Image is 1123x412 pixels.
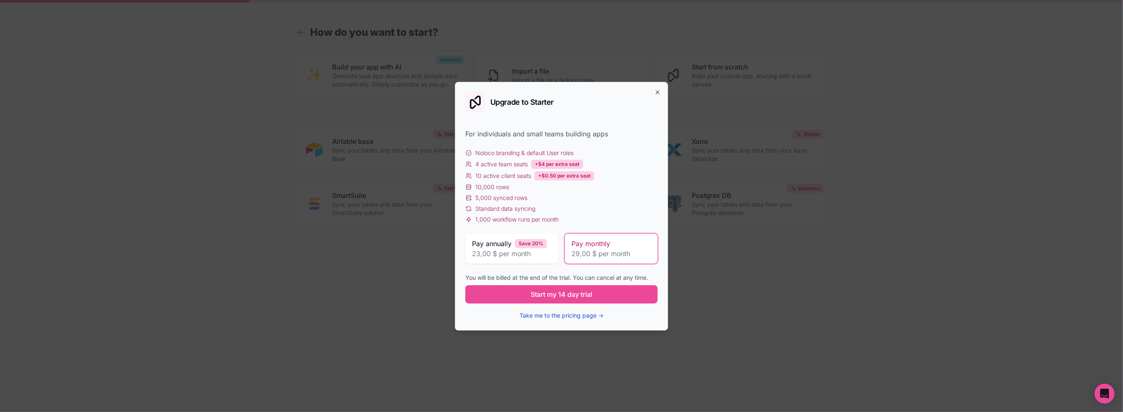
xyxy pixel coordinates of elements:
[519,311,604,320] button: Take me to the pricing page →
[531,289,592,299] span: Start my 14 day trial
[490,99,554,106] h2: Upgrade to Starter
[475,149,574,157] span: Noloco branding & default User roles
[475,183,509,191] span: 10,000 rows
[465,274,658,282] div: You will be billed at the end of the trial. You can cancel at any time.
[465,285,658,303] button: Start my 14 day trial
[475,172,531,180] span: 10 active client seats
[531,160,583,169] div: +$4 per extra seat
[534,171,594,180] div: +$0.50 per extra seat
[515,239,547,248] div: Save 20%
[475,160,528,168] span: 4 active team seats
[571,239,610,249] span: Pay monthly
[475,194,527,202] span: 5,000 synced rows
[571,249,651,259] span: 29,00 $ per month
[472,239,512,249] span: Pay annually
[475,215,559,224] span: 1,000 workflow runs per month
[475,205,535,213] span: Standard data syncing
[465,129,658,139] div: For individuals and small teams building apps
[472,249,552,259] span: 23,00 $ per month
